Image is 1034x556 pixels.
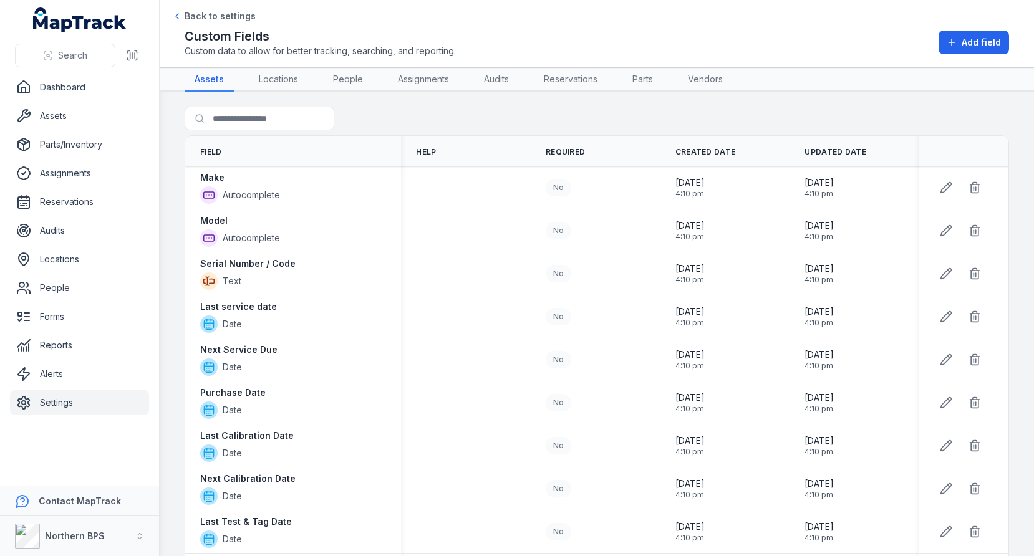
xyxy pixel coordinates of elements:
span: [DATE] [675,477,705,490]
span: [DATE] [804,305,834,318]
time: 03/09/2025, 4:10:52 pm [804,434,834,457]
span: 4:10 pm [675,404,705,414]
div: No [546,265,571,282]
time: 03/09/2025, 4:10:52 pm [675,262,705,285]
time: 03/09/2025, 4:10:52 pm [675,176,705,199]
div: No [546,437,571,454]
span: [DATE] [804,262,834,275]
span: 4:10 pm [675,490,705,500]
strong: Northern BPS [45,530,105,541]
span: 4:10 pm [804,189,834,199]
a: Audits [10,218,149,243]
a: Assets [10,103,149,128]
span: 4:10 pm [675,318,705,328]
div: No [546,179,571,196]
a: Forms [10,304,149,329]
time: 03/09/2025, 4:10:52 pm [804,305,834,328]
time: 03/09/2025, 4:10:52 pm [675,348,705,371]
span: [DATE] [675,219,705,232]
span: 4:10 pm [804,404,834,414]
span: [DATE] [675,391,705,404]
span: 4:10 pm [804,232,834,242]
span: Date [223,318,242,330]
a: Parts [622,68,663,92]
strong: Last Calibration Date [200,429,294,442]
strong: Contact MapTrack [39,496,121,506]
span: Custom data to allow for better tracking, searching, and reporting. [185,45,456,57]
span: Autocomplete [223,189,280,201]
a: Back to settings [172,10,256,22]
a: Reservations [10,189,149,214]
span: [DATE] [804,520,834,533]
time: 03/09/2025, 4:10:52 pm [675,477,705,500]
span: [DATE] [804,219,834,232]
span: [DATE] [675,348,705,361]
span: [DATE] [804,391,834,404]
div: No [546,480,571,497]
a: Assignments [388,68,459,92]
button: Add field [939,31,1009,54]
span: Autocomplete [223,232,280,244]
span: Search [58,49,87,62]
strong: Next Service Due [200,343,278,356]
span: [DATE] [804,176,834,189]
div: No [546,394,571,411]
a: Assignments [10,161,149,186]
span: [DATE] [675,176,705,189]
span: [DATE] [675,262,705,275]
span: 4:10 pm [804,318,834,328]
span: [DATE] [675,434,705,447]
time: 03/09/2025, 4:10:52 pm [804,348,834,371]
time: 03/09/2025, 4:10:52 pm [675,219,705,242]
a: Dashboard [10,75,149,100]
span: Text [223,275,241,287]
strong: Last service date [200,300,277,313]
span: [DATE] [804,434,834,447]
span: 4:10 pm [804,490,834,500]
span: 4:10 pm [804,361,834,371]
time: 03/09/2025, 4:10:52 pm [804,520,834,543]
span: 4:10 pm [675,533,705,543]
span: Created Date [675,147,736,157]
span: 4:10 pm [675,232,705,242]
a: Parts/Inventory [10,132,149,157]
a: People [323,68,373,92]
a: MapTrack [33,7,127,32]
span: Field [200,147,222,157]
time: 03/09/2025, 4:10:52 pm [804,477,834,500]
span: 4:10 pm [675,361,705,371]
span: Date [223,490,242,502]
time: 03/09/2025, 4:10:52 pm [675,391,705,414]
span: 4:10 pm [675,447,705,457]
strong: Purchase Date [200,386,266,399]
span: [DATE] [675,305,705,318]
strong: Next Calibration Date [200,472,296,485]
a: Settings [10,390,149,415]
span: [DATE] [804,348,834,361]
time: 03/09/2025, 4:10:52 pm [675,305,705,328]
div: No [546,222,571,239]
a: Reservations [534,68,607,92]
time: 03/09/2025, 4:10:52 pm [804,219,834,242]
span: Date [223,533,242,545]
button: Search [15,44,115,67]
strong: Make [200,171,225,184]
span: Help [416,147,436,157]
time: 03/09/2025, 4:10:52 pm [804,391,834,414]
a: Reports [10,333,149,358]
div: No [546,351,571,368]
span: Updated Date [804,147,866,157]
span: Date [223,404,242,416]
h2: Custom Fields [185,27,456,45]
span: [DATE] [804,477,834,490]
a: Vendors [678,68,733,92]
a: Locations [249,68,308,92]
span: Date [223,361,242,373]
span: Back to settings [185,10,256,22]
strong: Serial Number / Code [200,257,296,270]
time: 03/09/2025, 4:10:52 pm [675,520,705,543]
time: 03/09/2025, 4:10:52 pm [804,176,834,199]
span: [DATE] [675,520,705,533]
div: No [546,308,571,325]
span: 4:10 pm [675,275,705,285]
